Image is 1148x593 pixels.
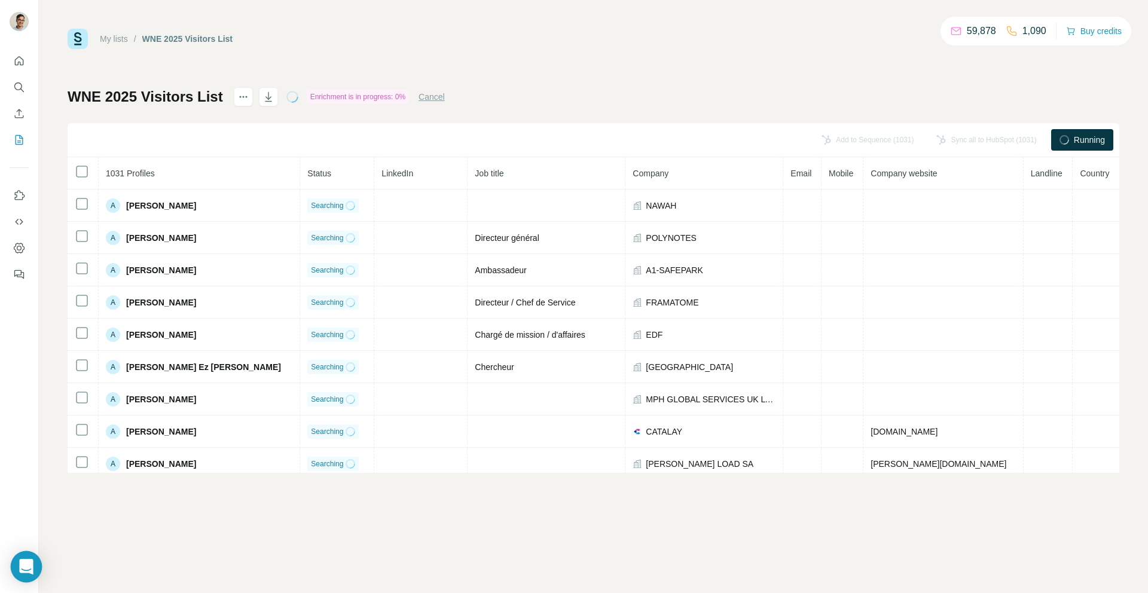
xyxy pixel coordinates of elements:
[1022,24,1046,38] p: 1,090
[646,296,698,308] span: FRAMATOME
[646,458,753,470] span: [PERSON_NAME] LOAD SA
[100,34,128,44] a: My lists
[10,264,29,285] button: Feedback
[10,129,29,151] button: My lists
[10,211,29,233] button: Use Surfe API
[106,231,120,245] div: A
[106,392,120,406] div: A
[311,200,343,211] span: Searching
[311,329,343,340] span: Searching
[106,295,120,310] div: A
[646,232,697,244] span: POLYNOTES
[475,298,575,307] span: Directeur / Chef de Service
[475,169,503,178] span: Job title
[126,426,196,438] span: [PERSON_NAME]
[68,29,88,49] img: Surfe Logo
[311,426,343,437] span: Searching
[419,91,445,103] button: Cancel
[646,426,682,438] span: CATALAY
[10,12,29,31] img: Avatar
[475,330,585,340] span: Chargé de mission / d'affaires
[106,263,120,277] div: A
[10,50,29,72] button: Quick start
[126,361,281,373] span: [PERSON_NAME] Ez [PERSON_NAME]
[646,264,703,276] span: A1-SAFEPARK
[475,233,539,243] span: Directeur général
[646,361,733,373] span: [GEOGRAPHIC_DATA]
[475,362,514,372] span: Chercheur
[311,394,343,405] span: Searching
[829,169,853,178] span: Mobile
[1066,23,1122,39] button: Buy credits
[10,103,29,124] button: Enrich CSV
[311,265,343,276] span: Searching
[871,427,938,436] span: [DOMAIN_NAME]
[311,297,343,308] span: Searching
[126,393,196,405] span: [PERSON_NAME]
[790,169,811,178] span: Email
[1074,134,1105,146] span: Running
[633,169,668,178] span: Company
[311,458,343,469] span: Searching
[126,264,196,276] span: [PERSON_NAME]
[106,198,120,213] div: A
[311,233,343,243] span: Searching
[142,33,233,45] div: WNE 2025 Visitors List
[307,169,331,178] span: Status
[126,329,196,341] span: [PERSON_NAME]
[311,362,343,372] span: Searching
[126,296,196,308] span: [PERSON_NAME]
[106,457,120,471] div: A
[126,232,196,244] span: [PERSON_NAME]
[106,169,155,178] span: 1031 Profiles
[68,87,223,106] h1: WNE 2025 Visitors List
[475,265,526,275] span: Ambassadeur
[134,33,136,45] li: /
[10,237,29,259] button: Dashboard
[1031,169,1062,178] span: Landline
[234,87,253,106] button: actions
[11,551,42,583] div: Open Intercom Messenger
[106,424,120,439] div: A
[1080,169,1109,178] span: Country
[307,90,409,104] div: Enrichment is in progress: 0%
[633,427,642,436] img: company-logo
[646,393,775,405] span: MPH GLOBAL SERVICES UK LTD
[871,169,937,178] span: Company website
[967,24,996,38] p: 59,878
[126,200,196,212] span: [PERSON_NAME]
[381,169,413,178] span: LinkedIn
[871,459,1006,469] span: [PERSON_NAME][DOMAIN_NAME]
[126,458,196,470] span: [PERSON_NAME]
[10,185,29,206] button: Use Surfe on LinkedIn
[106,360,120,374] div: A
[646,200,676,212] span: NAWAH
[10,77,29,98] button: Search
[646,329,662,341] span: EDF
[106,328,120,342] div: A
